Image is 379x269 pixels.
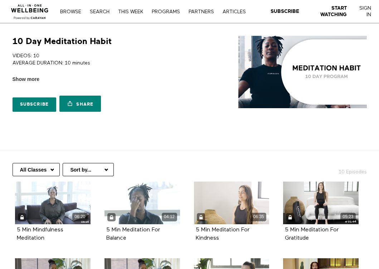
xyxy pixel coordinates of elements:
span: Show more [13,76,39,83]
a: 5 Min Mindfulness Meditation 06:20 [15,182,91,224]
a: 5 Min Meditation For Balance 04:12 [105,182,180,224]
a: Subscribe [13,97,57,112]
strong: 5 Min Meditation For Gratitude [285,227,339,241]
a: 5 Min Meditation For Balance [106,227,160,241]
a: Search [86,9,113,14]
img: 10 Day Meditation Habit [238,36,367,108]
nav: Primary [57,8,249,15]
p: VIDEOS: 10 AVERAGE DURATION: 10 minutes [13,52,187,67]
a: ARTICLES [219,9,249,14]
a: Start Watching [306,5,347,18]
a: Sign In [354,5,371,18]
div: 06:35 [251,213,266,221]
h1: 10 Day Meditation Habit [13,36,112,47]
a: 5 Min Meditation For Gratitude [285,227,339,241]
a: 5 Min Meditation For Kindness 06:35 [194,182,269,224]
strong: 5 Min Meditation For Kindness [196,227,249,241]
a: THIS WEEK [115,9,147,14]
h2: 10 Episodes [307,163,371,176]
div: 05:23 [340,213,356,221]
a: PARTNERS [185,9,218,14]
strong: 5 Min Meditation For Balance [106,227,160,241]
a: 5 Min Meditation For Gratitude 05:23 [283,182,359,224]
strong: Start Watching [320,5,347,17]
a: 5 Min Mindfulness Meditation [17,227,63,241]
a: PROGRAMS [148,9,184,14]
a: 5 Min Meditation For Kindness [196,227,249,241]
a: Browse [57,9,85,14]
div: 04:12 [162,213,177,221]
a: Share [59,96,101,112]
strong: Subscribe [271,9,299,14]
div: 06:20 [72,213,88,221]
a: Subscribe [271,8,299,15]
strong: 5 Min Mindfulness Meditation [17,227,63,241]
